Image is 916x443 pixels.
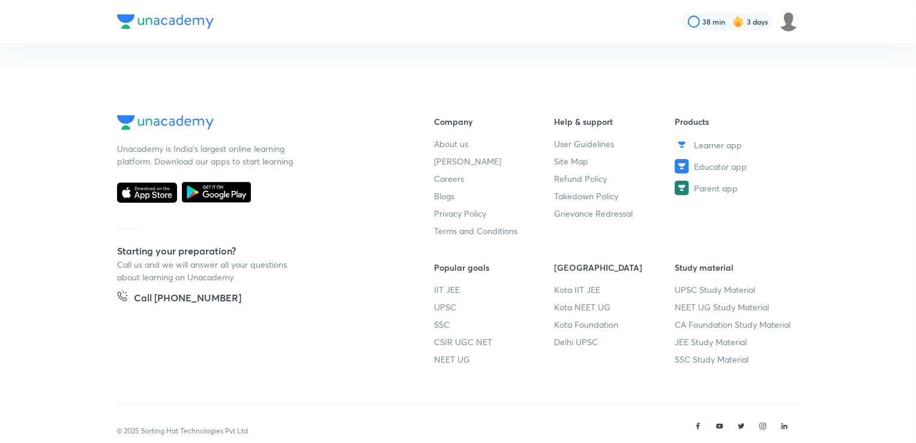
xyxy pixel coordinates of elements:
a: Educator app [675,159,795,173]
a: Learner app [675,137,795,152]
h6: Popular goals [434,261,555,274]
h5: Call [PHONE_NUMBER] [134,291,241,307]
a: Call [PHONE_NUMBER] [117,291,241,307]
img: Sai Rakshith [779,11,799,32]
img: Company Logo [117,115,214,130]
a: SSC [434,318,555,331]
h6: Company [434,115,555,128]
a: User Guidelines [555,137,675,150]
img: streak [732,16,744,28]
h6: Products [675,115,795,128]
img: Educator app [675,159,689,173]
span: Careers [434,172,464,185]
a: Refund Policy [555,172,675,185]
a: Site Map [555,155,675,167]
a: [PERSON_NAME] [434,155,555,167]
a: SSC Study Material [675,353,795,366]
p: Call us and we will answer all your questions about learning on Unacademy [117,258,297,283]
a: NEET UG [434,353,555,366]
p: Unacademy is India’s largest online learning platform. Download our apps to start learning [117,142,297,167]
h5: Starting your preparation? [117,244,396,258]
a: Kota IIT JEE [555,283,675,296]
h6: Study material [675,261,795,274]
a: JEE Study Material [675,336,795,348]
h6: Help & support [555,115,675,128]
a: UPSC [434,301,555,313]
span: Educator app [694,160,747,173]
a: NEET UG Study Material [675,301,795,313]
a: Kota NEET UG [555,301,675,313]
a: Privacy Policy [434,207,555,220]
a: Company Logo [117,115,396,133]
a: About us [434,137,555,150]
a: IIT JEE [434,283,555,296]
a: Takedown Policy [555,190,675,202]
img: Learner app [675,137,689,152]
a: Terms and Conditions [434,225,555,237]
a: Parent app [675,181,795,195]
a: CA Foundation Study Material [675,318,795,331]
a: CSIR UGC NET [434,336,555,348]
h6: [GEOGRAPHIC_DATA] [555,261,675,274]
img: Company Logo [117,14,214,29]
a: Grievance Redressal [555,207,675,220]
a: Kota Foundation [555,318,675,331]
a: Blogs [434,190,555,202]
p: © 2025 Sorting Hat Technologies Pvt Ltd [117,426,248,436]
a: Careers [434,172,555,185]
img: Parent app [675,181,689,195]
a: Delhi UPSC [555,336,675,348]
a: UPSC Study Material [675,283,795,296]
span: Learner app [694,139,742,151]
span: Parent app [694,182,738,194]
